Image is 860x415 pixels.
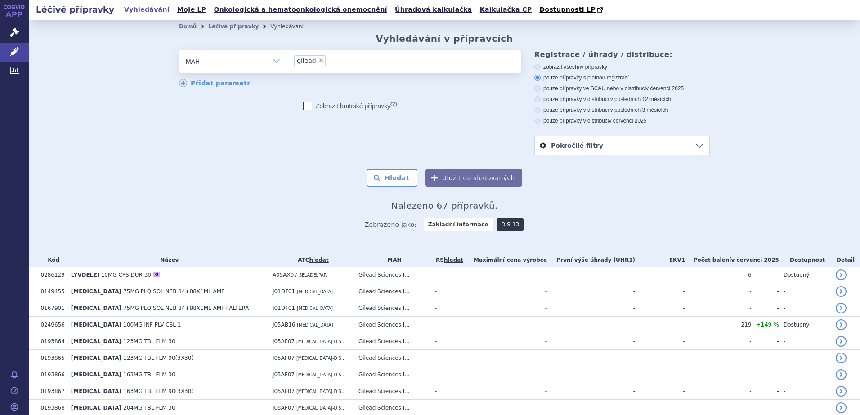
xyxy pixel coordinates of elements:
[268,253,354,267] th: ATC
[123,388,193,394] span: 163MG TBL FLM 90(3X30)
[752,333,779,350] td: -
[756,321,779,328] span: +149 %
[309,257,328,263] a: hledat
[354,317,430,333] td: Gilead Sciences I...
[534,106,710,114] label: pouze přípravky v distribuci v posledních 3 měsících
[71,322,121,328] span: [MEDICAL_DATA]
[376,33,513,44] h2: Vyhledávání v přípravcích
[836,286,847,297] a: detail
[36,366,66,383] td: 0193866
[779,366,831,383] td: -
[36,283,66,300] td: 0149455
[464,350,547,366] td: -
[464,333,547,350] td: -
[685,283,751,300] td: -
[464,300,547,317] td: -
[779,333,831,350] td: -
[685,383,751,400] td: -
[779,267,831,283] td: Dostupný
[430,383,464,400] td: -
[303,102,397,110] label: Zobrazit bratrské přípravky
[354,333,430,350] td: Gilead Sciences I...
[430,253,464,267] th: RS
[534,96,710,103] label: pouze přípravky v distribuci v posledních 12 měsících
[547,283,635,300] td: -
[534,74,710,81] label: pouze přípravky s platnou registrací
[36,253,66,267] th: Kód
[296,406,345,411] span: [MEDICAL_DATA]-DIS...
[123,355,193,361] span: 123MG TBL FLM 90(3X30)
[836,303,847,313] a: detail
[354,383,430,400] td: Gilead Sciences I...
[273,322,296,328] span: J05AB16
[179,79,251,87] a: Přidat parametr
[273,371,295,378] span: J05AF07
[101,272,151,278] span: 10MG CPS DUR 30
[609,118,646,124] span: v červenci 2025
[273,388,295,394] span: J05AF07
[547,253,635,267] th: První výše úhrady (UHR1)
[318,57,324,63] span: ×
[36,300,66,317] td: 0167901
[391,200,498,211] span: Nalezeno 67 přípravků.
[296,372,345,377] span: [MEDICAL_DATA]-DIS...
[430,267,464,283] td: -
[273,355,295,361] span: J05AF07
[71,338,121,344] span: [MEDICAL_DATA]
[297,289,333,294] span: [MEDICAL_DATA]
[354,267,430,283] td: Gilead Sciences I...
[430,366,464,383] td: -
[537,4,607,16] a: Dostupnosti LP
[424,218,493,231] strong: Základní informace
[36,383,66,400] td: 0193867
[534,85,710,92] label: pouze přípravky ve SCAU nebo v distribuci
[635,366,685,383] td: -
[539,6,596,13] span: Dostupnosti LP
[36,267,66,283] td: 0286129
[836,336,847,347] a: detail
[464,317,547,333] td: -
[779,317,831,333] td: Dostupný
[71,405,121,411] span: [MEDICAL_DATA]
[430,333,464,350] td: -
[547,300,635,317] td: -
[153,272,161,277] div: O
[779,350,831,366] td: -
[296,356,345,361] span: [MEDICAL_DATA]-DIS...
[464,383,547,400] td: -
[354,350,430,366] td: Gilead Sciences I...
[635,300,685,317] td: -
[367,169,417,187] button: Hledat
[779,253,831,267] th: Dostupnost
[752,300,779,317] td: -
[635,283,685,300] td: -
[71,272,99,278] span: LYVDELZI
[731,257,779,263] span: v červenci 2025
[685,253,779,267] th: Počet balení
[390,101,397,107] abbr: (?)
[123,305,249,311] span: 75MG PLQ SOL NEB 84+88X1ML AMP+ALTERA
[273,288,295,295] span: J01DF01
[36,317,66,333] td: 0249656
[685,317,751,333] td: 219
[67,253,268,267] th: Název
[635,253,685,267] th: EKV1
[270,20,315,33] li: Vyhledávání
[430,350,464,366] td: -
[273,338,295,344] span: J05AF07
[779,283,831,300] td: -
[836,353,847,363] a: detail
[273,272,297,278] span: A05AX07
[836,369,847,380] a: detail
[175,4,209,16] a: Moje LP
[547,317,635,333] td: -
[296,389,345,394] span: [MEDICAL_DATA]-DIS...
[752,267,779,283] td: -
[646,85,684,92] span: v červenci 2025
[430,317,464,333] td: -
[547,267,635,283] td: -
[71,305,121,311] span: [MEDICAL_DATA]
[123,338,175,344] span: 123MG TBL FLM 30
[635,383,685,400] td: -
[464,283,547,300] td: -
